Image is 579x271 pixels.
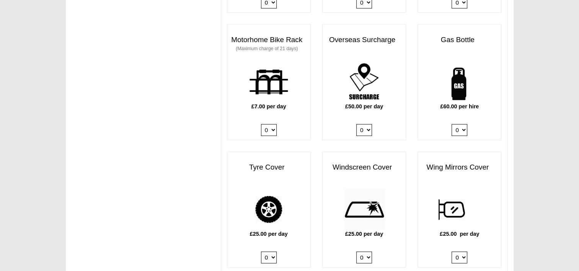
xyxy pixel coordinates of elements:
[323,32,406,48] h3: Overseas Surcharge
[236,46,298,51] small: (Maximum charge of 21 days)
[440,231,479,237] b: £25.00 per day
[439,188,480,230] img: wing.png
[345,103,383,109] b: £50.00 per day
[227,160,310,175] h3: Tyre Cover
[439,61,480,103] img: gas-bottle.png
[418,32,501,48] h3: Gas Bottle
[440,103,479,109] b: £60.00 per hire
[343,61,385,103] img: surcharge.png
[250,231,288,237] b: £25.00 per day
[248,61,290,103] img: bike-rack.png
[345,231,383,237] b: £25.00 per day
[248,188,290,230] img: tyre.png
[251,103,286,109] b: £7.00 per day
[418,160,501,175] h3: Wing Mirrors Cover
[343,188,385,230] img: windscreen.png
[227,32,310,56] h3: Motorhome Bike Rack
[323,160,406,175] h3: Windscreen Cover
